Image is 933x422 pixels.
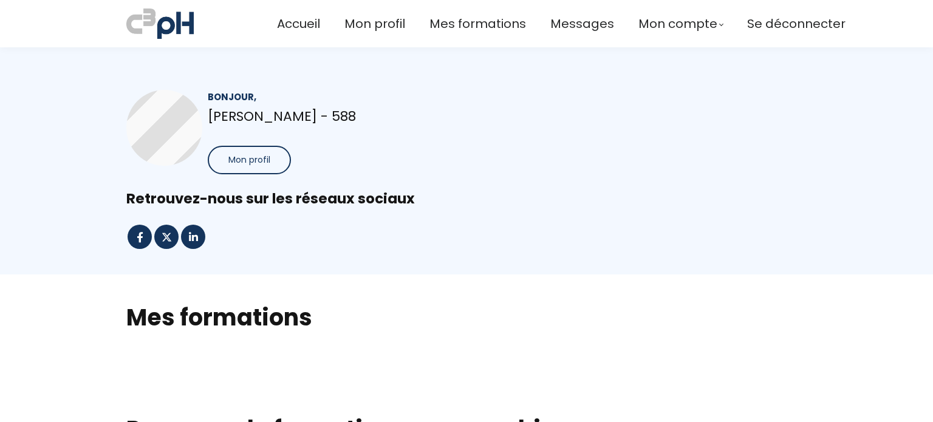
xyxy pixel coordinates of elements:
[208,106,446,127] p: [PERSON_NAME] - 588
[126,189,807,208] div: Retrouvez-nous sur les réseaux sociaux
[208,146,291,174] button: Mon profil
[638,14,717,34] span: Mon compte
[277,14,320,34] a: Accueil
[228,154,270,166] span: Mon profil
[747,14,846,34] a: Se déconnecter
[344,14,405,34] a: Mon profil
[126,302,807,333] h2: Mes formations
[208,90,446,104] div: Bonjour,
[550,14,614,34] a: Messages
[429,14,526,34] a: Mes formations
[126,6,194,41] img: a70bc7685e0efc0bd0b04b3506828469.jpeg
